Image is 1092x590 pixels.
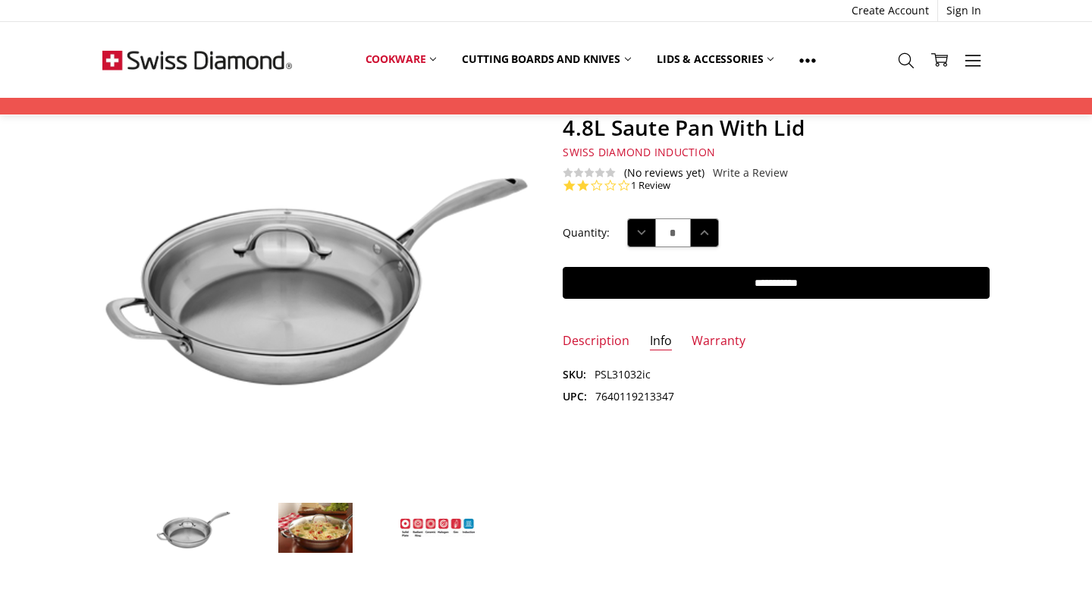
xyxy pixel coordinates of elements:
span: (No reviews yet) [624,167,704,179]
a: Write a Review [713,167,788,179]
span: Swiss Diamond Induction [563,145,715,159]
a: 1 reviews [631,179,670,193]
a: Warranty [692,333,745,350]
dt: SKU: [563,366,586,383]
dt: UPC: [563,388,587,405]
a: Lids & Accessories [644,42,786,76]
dd: PSL31032ic [595,366,651,383]
a: Show All [786,42,829,77]
img: Premium Steel Induction 32cm X 6.5cm 4.8L Saute Pan With Lid [400,518,475,538]
a: Cookware [353,42,450,76]
label: Quantity: [563,224,610,241]
a: Description [563,333,629,350]
a: Info [650,333,672,350]
img: Premium Steel Induction 32cm X 6.5cm 4.8L Saute Pan With Lid [278,502,353,554]
h1: Premium Steel Induction 32cm X 6.5cm 4.8L Saute Pan With Lid [563,88,990,141]
img: Free Shipping On Every Order [102,22,292,98]
a: Cutting boards and knives [449,42,644,76]
dd: 7640119213347 [595,388,674,405]
img: Premium Steel Induction 32cm X 6.5cm 4.8L Saute Pan With Lid [155,502,231,554]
